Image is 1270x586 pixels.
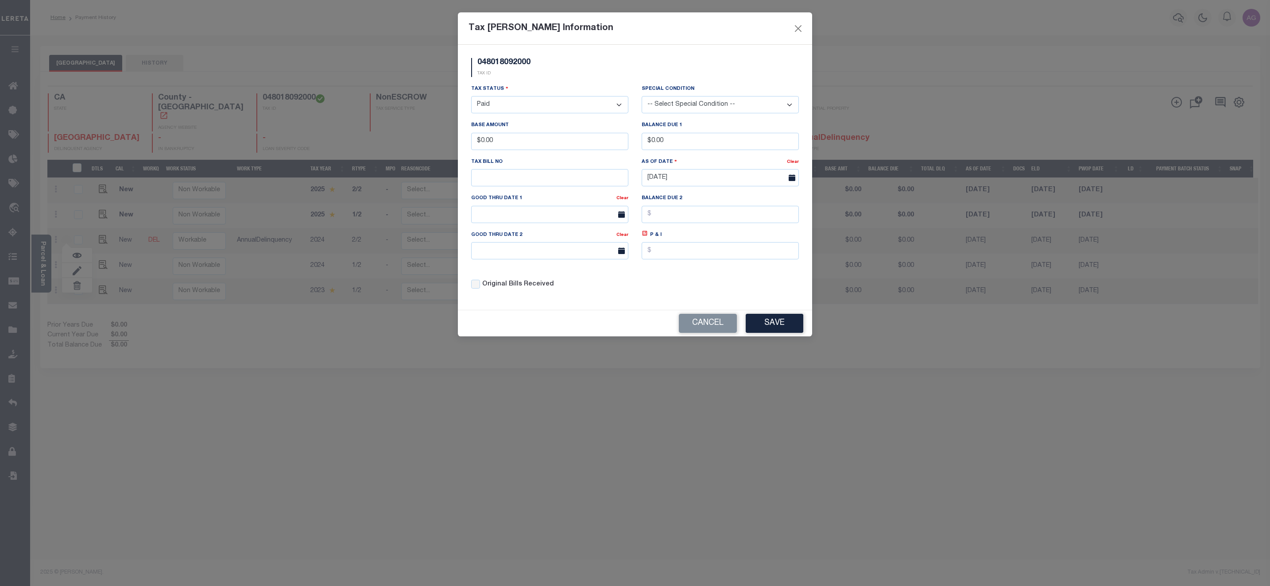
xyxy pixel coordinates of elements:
a: Clear [616,233,628,237]
label: P & I [650,231,662,239]
label: Good Thru Date 1 [471,195,524,202]
a: Clear [787,160,799,164]
label: Balance Due 2 [642,195,682,202]
button: Cancel [679,314,737,333]
label: As Of Date [642,158,677,166]
label: Tax Bill No [471,158,503,166]
p: TAX ID [477,70,530,77]
label: Base Amount [471,122,509,129]
input: $ [471,133,628,150]
button: Save [746,314,803,333]
input: $ [642,133,799,150]
label: Original Bills Received [482,280,554,289]
input: $ [642,206,799,223]
label: Good Thru Date 2 [471,231,524,239]
h5: 048018092000 [477,58,530,68]
label: Special Condition [642,85,694,93]
label: Tax Status [471,85,508,93]
input: $ [642,242,799,259]
label: Balance Due 1 [642,122,682,129]
a: Clear [616,196,628,200]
